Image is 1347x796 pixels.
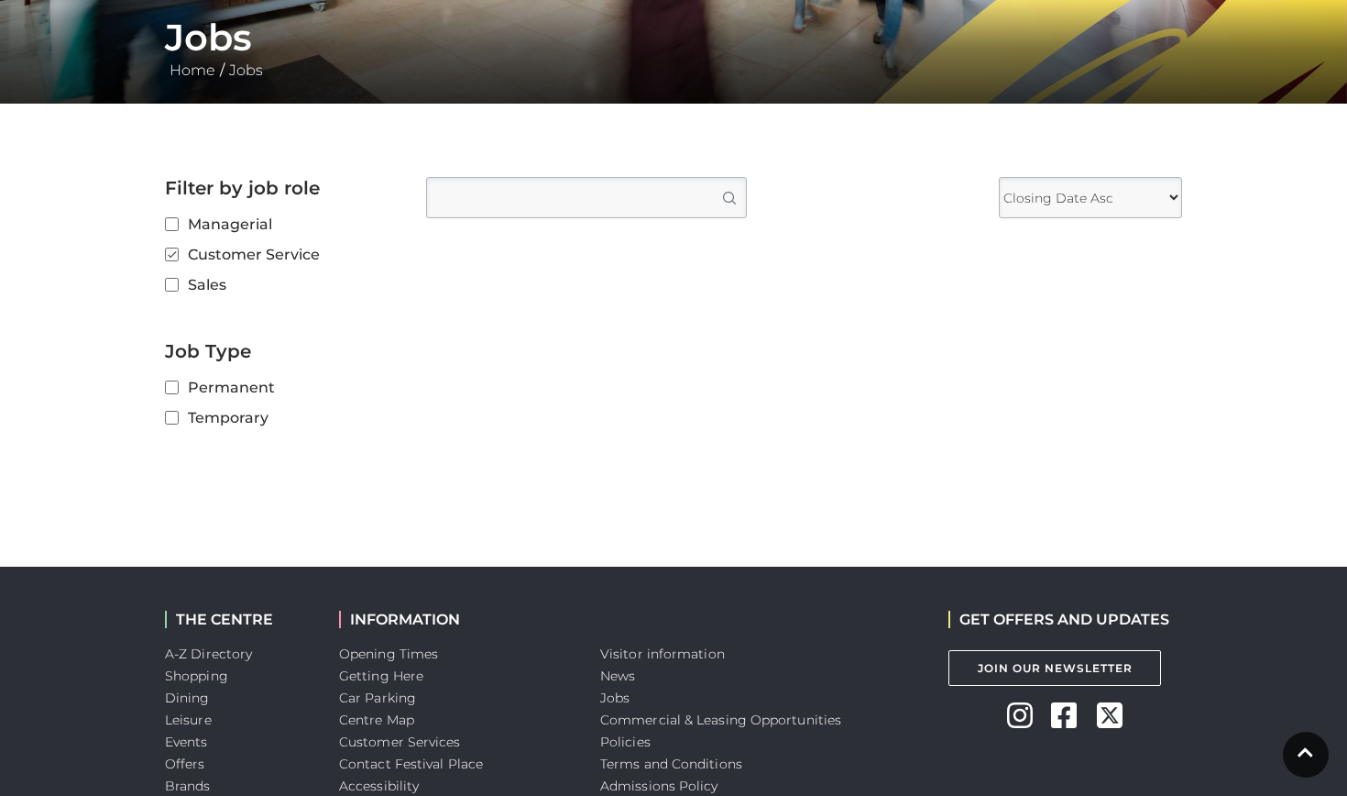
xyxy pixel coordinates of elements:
[600,712,841,728] a: Commercial & Leasing Opportunities
[165,668,228,684] a: Shopping
[339,668,423,684] a: Getting Here
[948,650,1161,686] a: Join Our Newsletter
[339,611,573,628] h2: INFORMATION
[165,376,399,399] label: Permanent
[165,177,399,199] h2: Filter by job role
[165,340,399,362] h2: Job Type
[948,611,1169,628] h2: GET OFFERS AND UPDATES
[224,61,268,79] a: Jobs
[339,690,416,706] a: Car Parking
[165,690,210,706] a: Dining
[600,734,651,750] a: Policies
[165,273,399,296] label: Sales
[600,646,725,662] a: Visitor information
[600,756,742,772] a: Terms and Conditions
[165,213,399,236] label: Managerial
[165,406,399,429] label: Temporary
[165,712,212,728] a: Leisure
[339,734,461,750] a: Customer Services
[151,16,1196,82] div: /
[165,646,252,662] a: A-Z Directory
[165,16,1182,60] h1: Jobs
[165,61,220,79] a: Home
[165,243,399,266] label: Customer Service
[165,778,211,794] a: Brands
[600,690,630,706] a: Jobs
[165,611,312,628] h2: THE CENTRE
[339,778,419,794] a: Accessibility
[339,646,438,662] a: Opening Times
[339,712,414,728] a: Centre Map
[165,756,205,772] a: Offers
[165,734,208,750] a: Events
[600,778,718,794] a: Admissions Policy
[339,756,483,772] a: Contact Festival Place
[600,668,635,684] a: News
